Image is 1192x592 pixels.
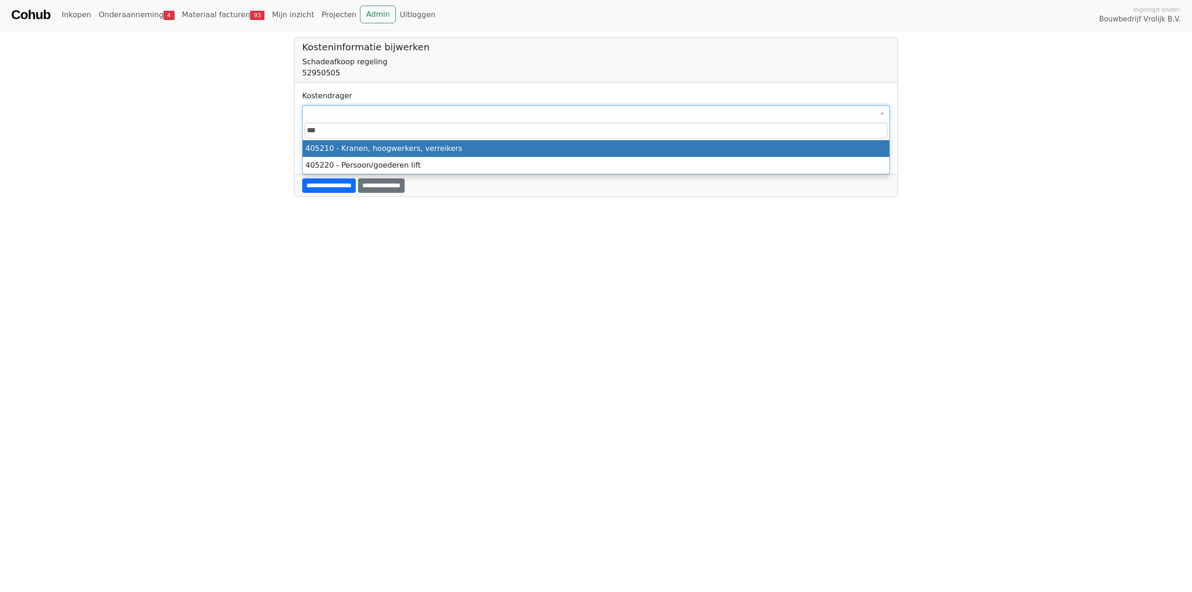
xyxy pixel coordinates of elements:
[360,6,396,23] a: Admin
[396,6,439,24] a: Uitloggen
[178,6,269,24] a: Materiaal facturen93
[163,11,174,20] span: 4
[302,68,890,79] div: 52950505
[1133,5,1181,14] span: Ingelogd onder:
[302,56,890,68] div: Schadeafkoop regeling
[268,6,318,24] a: Mijn inzicht
[250,11,264,20] span: 93
[58,6,95,24] a: Inkopen
[318,6,360,24] a: Projecten
[1099,14,1181,25] span: Bouwbedrijf Vrolijk B.V.
[95,6,178,24] a: Onderaanneming4
[303,140,889,157] li: 405210 - Kranen, hoogwerkers, verreikers
[303,157,889,174] li: 405220 - Persoon/goederen lift
[11,4,50,26] a: Cohub
[302,90,352,102] label: Kostendrager
[302,41,890,53] h5: Kosteninformatie bijwerken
